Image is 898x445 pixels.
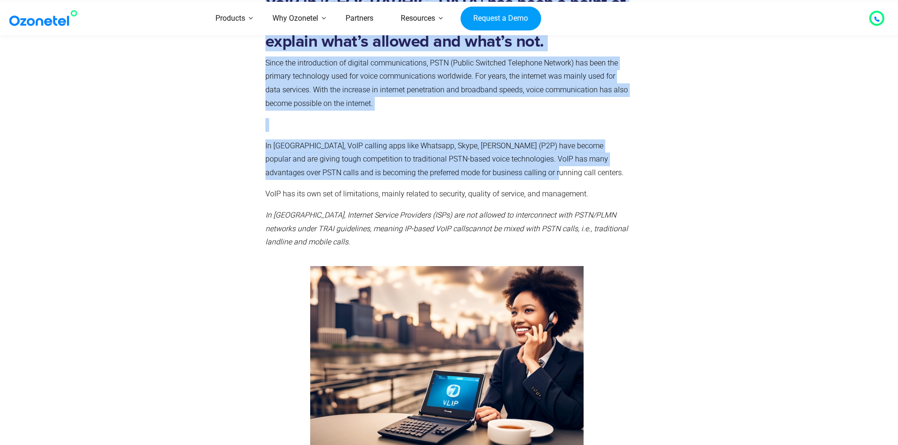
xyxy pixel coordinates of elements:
[387,2,449,35] a: Resources
[461,6,541,31] a: Request a Demo
[265,139,629,180] p: In [GEOGRAPHIC_DATA], VoIP calling apps like Whatsapp, Skype, [PERSON_NAME] (P2P) have become pop...
[265,57,629,111] p: Since the introduction of digital communications, PSTN (Public Switched Telephone Network) has be...
[265,187,629,201] p: VoIP has its own set of limitations, mainly related to security, quality of service, and management.
[259,2,332,35] a: Why Ozonetel
[332,2,387,35] a: Partners
[202,2,259,35] a: Products
[265,224,628,247] em: cannot be mixed with PSTN calls, i.e., traditional landline and mobile calls.
[265,210,616,233] em: In [GEOGRAPHIC_DATA], Internet Service Providers (ISPs) are not allowed to interconnect with PSTN...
